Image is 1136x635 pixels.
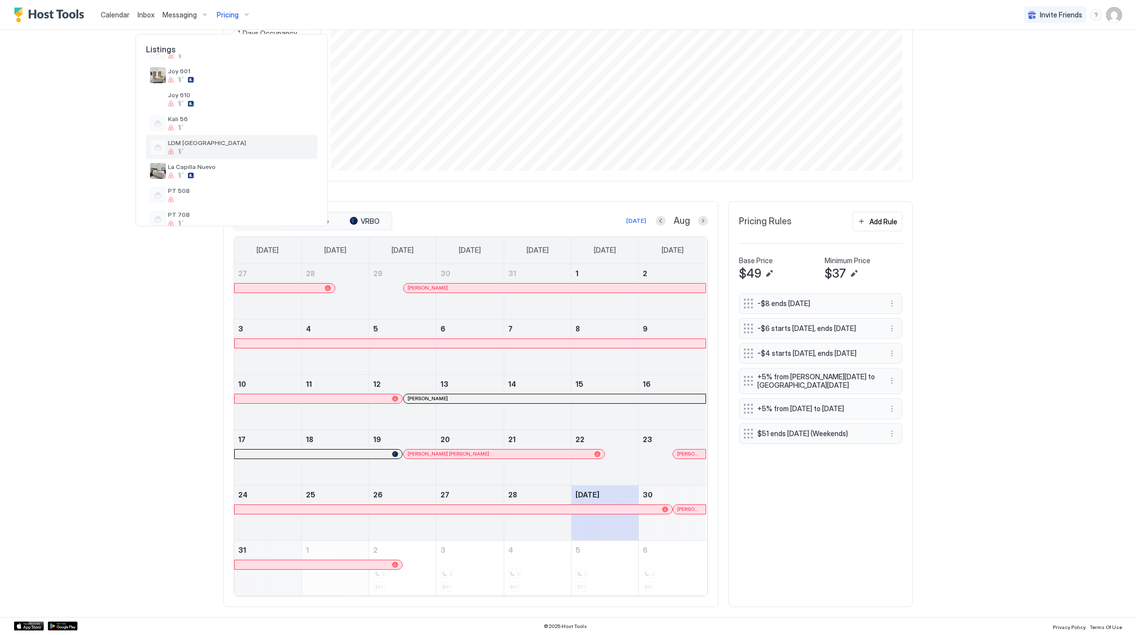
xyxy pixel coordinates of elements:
[136,44,327,54] span: Listings
[168,163,313,170] span: La Capilla Nuevo
[168,187,313,194] span: PT 508
[168,67,313,75] span: Joy 601
[150,163,166,179] div: listing image
[150,67,166,83] div: listing image
[168,139,313,147] span: LDM [GEOGRAPHIC_DATA]
[168,91,313,99] span: Joy 610
[168,115,313,123] span: Kali 56
[150,91,166,107] div: listing image
[168,211,313,218] span: PT 708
